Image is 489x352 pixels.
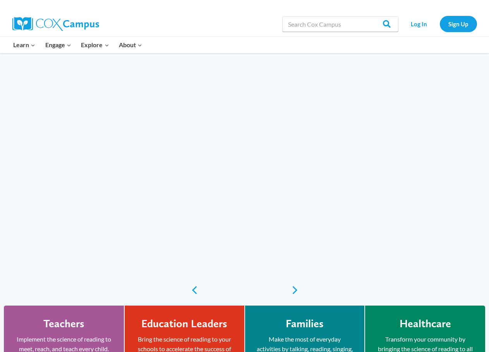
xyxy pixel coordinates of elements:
nav: Secondary Navigation [402,16,477,32]
div: content slider buttons [187,282,303,298]
h4: Healthcare [400,317,451,330]
span: About [119,40,142,50]
a: next [291,285,303,295]
span: Explore [81,40,109,50]
img: Cox Campus [12,17,99,31]
span: Learn [13,40,35,50]
span: Engage [45,40,71,50]
a: Log In [402,16,436,32]
nav: Primary Navigation [9,37,147,53]
input: Search Cox Campus [282,16,398,32]
a: Sign Up [440,16,477,32]
h4: Education Leaders [141,317,227,330]
a: previous [187,285,198,295]
h4: Families [286,317,324,330]
h4: Teachers [43,317,84,330]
